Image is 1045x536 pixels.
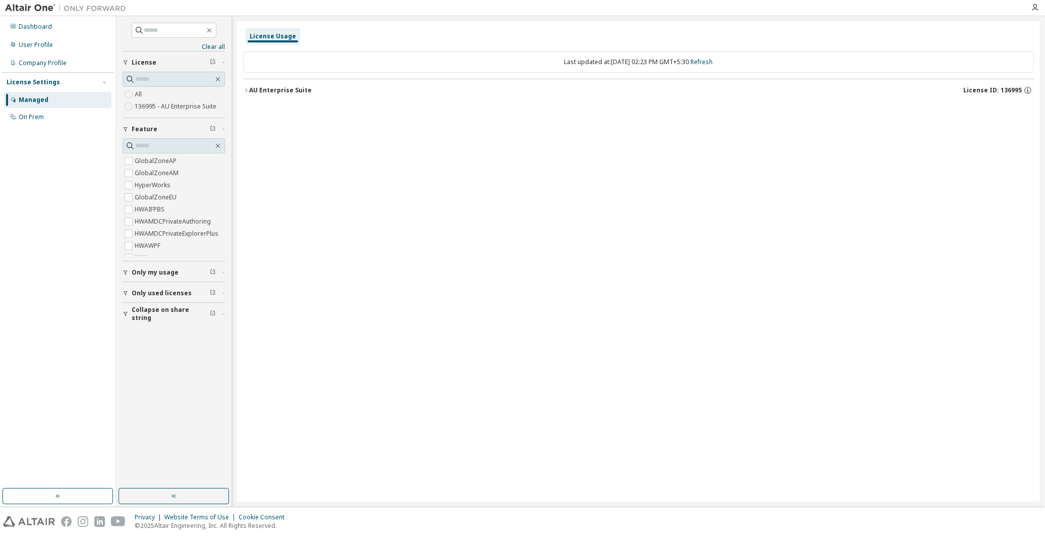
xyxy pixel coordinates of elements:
[132,289,192,297] span: Only used licenses
[249,86,312,94] div: AU Enterprise Suite
[210,125,216,133] span: Clear filter
[135,179,172,191] label: HyperWorks
[135,521,291,530] p: © 2025 Altair Engineering, Inc. All Rights Reserved.
[135,240,162,252] label: HWAWPF
[19,113,44,121] div: On Prem
[132,269,179,277] span: Only my usage
[135,203,166,216] label: HWAIFPBS
[19,96,48,104] div: Managed
[123,51,225,74] button: License
[5,3,131,13] img: Altair One
[135,216,213,228] label: HWAMDCPrivateAuthoring
[135,88,144,100] label: All
[243,51,1034,73] div: Last updated at: [DATE] 02:23 PM GMT+5:30
[250,32,296,40] div: License Usage
[164,513,239,521] div: Website Terms of Use
[7,78,60,86] div: License Settings
[135,513,164,521] div: Privacy
[78,516,88,527] img: instagram.svg
[132,125,157,133] span: Feature
[210,310,216,318] span: Clear filter
[963,86,1022,94] span: License ID: 136995
[135,100,218,113] label: 136995 - AU Enterprise Suite
[135,252,167,264] label: HWAccess
[135,155,179,167] label: GlobalZoneAP
[123,261,225,284] button: Only my usage
[239,513,291,521] div: Cookie Consent
[111,516,126,527] img: youtube.svg
[135,228,220,240] label: HWAMDCPrivateExplorerPlus
[94,516,105,527] img: linkedin.svg
[19,41,53,49] div: User Profile
[123,118,225,140] button: Feature
[132,59,156,67] span: License
[19,23,52,31] div: Dashboard
[135,167,181,179] label: GlobalZoneAM
[210,269,216,277] span: Clear filter
[123,282,225,304] button: Only used licenses
[132,306,210,322] span: Collapse on share string
[243,79,1034,101] button: AU Enterprise SuiteLicense ID: 136995
[19,59,67,67] div: Company Profile
[135,191,179,203] label: GlobalZoneEU
[691,58,713,66] a: Refresh
[123,43,225,51] a: Clear all
[123,303,225,325] button: Collapse on share string
[3,516,55,527] img: altair_logo.svg
[210,59,216,67] span: Clear filter
[61,516,72,527] img: facebook.svg
[210,289,216,297] span: Clear filter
